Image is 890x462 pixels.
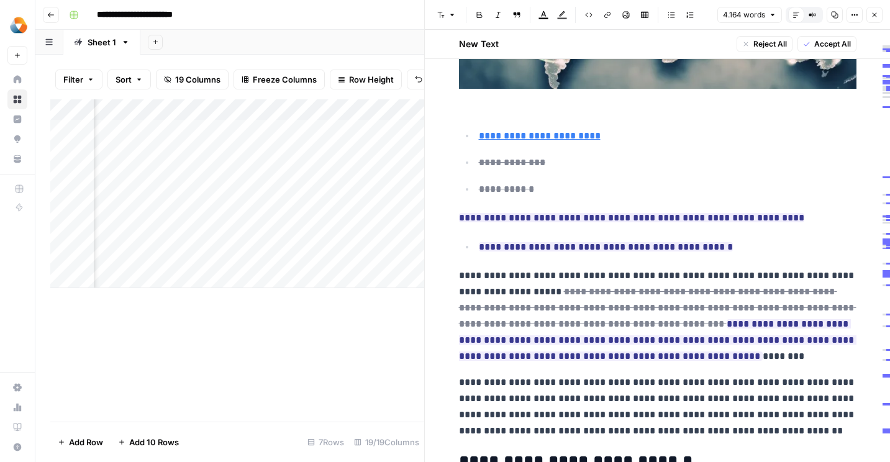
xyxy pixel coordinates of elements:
button: Add 10 Rows [111,432,186,452]
img: Milengo Logo [7,14,30,37]
a: Opportunities [7,129,27,149]
a: Home [7,70,27,89]
a: Browse [7,89,27,109]
button: Add Row [50,432,111,452]
span: Add Row [69,436,103,448]
span: Reject All [753,38,787,50]
button: Freeze Columns [234,70,325,89]
span: 4.164 words [723,9,765,20]
a: Settings [7,378,27,397]
button: Row Height [330,70,402,89]
a: Your Data [7,149,27,169]
button: 4.164 words [717,7,782,23]
button: Workspace: Milengo [7,10,27,41]
span: Add 10 Rows [129,436,179,448]
button: Help + Support [7,437,27,457]
span: Accept All [814,38,851,50]
button: Filter [55,70,102,89]
div: 7 Rows [302,432,349,452]
h2: New Text [459,38,499,50]
button: Reject All [737,36,792,52]
button: 19 Columns [156,70,229,89]
span: Filter [63,73,83,86]
a: Sheet 1 [63,30,140,55]
button: Accept All [797,36,856,52]
button: Sort [107,70,151,89]
span: 19 Columns [175,73,220,86]
div: Sheet 1 [88,36,116,48]
a: Learning Hub [7,417,27,437]
a: Insights [7,109,27,129]
a: Usage [7,397,27,417]
span: Freeze Columns [253,73,317,86]
span: Sort [116,73,132,86]
span: Row Height [349,73,394,86]
div: 19/19 Columns [349,432,424,452]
